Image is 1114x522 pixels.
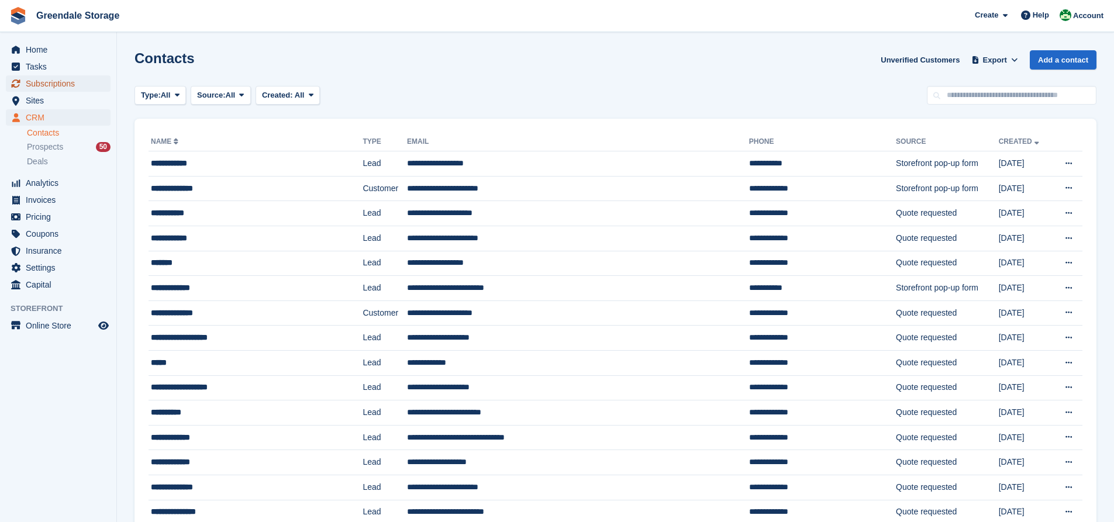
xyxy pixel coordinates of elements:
[363,176,407,201] td: Customer
[26,209,96,225] span: Pricing
[6,317,111,334] a: menu
[134,50,195,66] h1: Contacts
[999,400,1052,426] td: [DATE]
[226,89,236,101] span: All
[26,260,96,276] span: Settings
[151,137,181,146] a: Name
[96,319,111,333] a: Preview store
[363,425,407,450] td: Lead
[999,201,1052,226] td: [DATE]
[6,243,111,259] a: menu
[27,141,63,153] span: Prospects
[26,75,96,92] span: Subscriptions
[896,475,999,500] td: Quote requested
[999,475,1052,500] td: [DATE]
[262,91,293,99] span: Created:
[26,109,96,126] span: CRM
[999,326,1052,351] td: [DATE]
[896,300,999,326] td: Quote requested
[6,92,111,109] a: menu
[27,127,111,139] a: Contacts
[363,276,407,301] td: Lead
[999,276,1052,301] td: [DATE]
[27,156,48,167] span: Deals
[1060,9,1071,21] img: Jon
[876,50,964,70] a: Unverified Customers
[896,425,999,450] td: Quote requested
[896,133,999,151] th: Source
[363,350,407,375] td: Lead
[256,86,320,105] button: Created: All
[6,209,111,225] a: menu
[6,58,111,75] a: menu
[26,58,96,75] span: Tasks
[1073,10,1103,22] span: Account
[896,450,999,475] td: Quote requested
[896,151,999,177] td: Storefront pop-up form
[26,92,96,109] span: Sites
[999,350,1052,375] td: [DATE]
[363,450,407,475] td: Lead
[999,425,1052,450] td: [DATE]
[999,251,1052,276] td: [DATE]
[191,86,251,105] button: Source: All
[896,375,999,400] td: Quote requested
[6,260,111,276] a: menu
[26,42,96,58] span: Home
[6,192,111,208] a: menu
[6,226,111,242] a: menu
[999,176,1052,201] td: [DATE]
[363,400,407,426] td: Lead
[26,243,96,259] span: Insurance
[983,54,1007,66] span: Export
[896,326,999,351] td: Quote requested
[26,175,96,191] span: Analytics
[27,155,111,168] a: Deals
[896,176,999,201] td: Storefront pop-up form
[969,50,1020,70] button: Export
[363,226,407,251] td: Lead
[363,201,407,226] td: Lead
[363,133,407,151] th: Type
[999,151,1052,177] td: [DATE]
[96,142,111,152] div: 50
[26,317,96,334] span: Online Store
[999,450,1052,475] td: [DATE]
[1033,9,1049,21] span: Help
[975,9,998,21] span: Create
[1030,50,1096,70] a: Add a contact
[896,201,999,226] td: Quote requested
[749,133,896,151] th: Phone
[6,75,111,92] a: menu
[26,276,96,293] span: Capital
[896,400,999,426] td: Quote requested
[6,109,111,126] a: menu
[9,7,27,25] img: stora-icon-8386f47178a22dfd0bd8f6a31ec36ba5ce8667c1dd55bd0f319d3a0aa187defe.svg
[896,226,999,251] td: Quote requested
[363,375,407,400] td: Lead
[6,175,111,191] a: menu
[363,151,407,177] td: Lead
[6,42,111,58] a: menu
[999,300,1052,326] td: [DATE]
[896,251,999,276] td: Quote requested
[32,6,124,25] a: Greendale Storage
[407,133,749,151] th: Email
[363,251,407,276] td: Lead
[197,89,225,101] span: Source:
[6,276,111,293] a: menu
[161,89,171,101] span: All
[896,350,999,375] td: Quote requested
[27,141,111,153] a: Prospects 50
[26,192,96,208] span: Invoices
[11,303,116,314] span: Storefront
[363,326,407,351] td: Lead
[295,91,305,99] span: All
[999,375,1052,400] td: [DATE]
[363,300,407,326] td: Customer
[141,89,161,101] span: Type:
[26,226,96,242] span: Coupons
[363,475,407,500] td: Lead
[134,86,186,105] button: Type: All
[896,276,999,301] td: Storefront pop-up form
